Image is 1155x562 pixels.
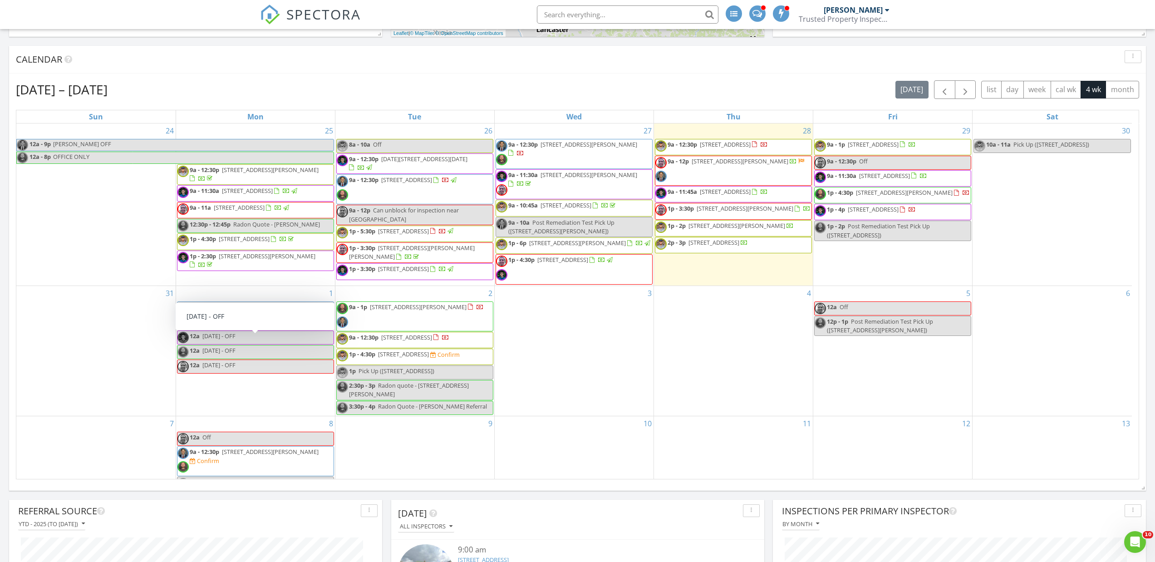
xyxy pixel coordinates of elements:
a: 1p - 2:30p [STREET_ADDRESS][PERSON_NAME] [190,252,315,269]
span: 1p - 4:30p [190,235,216,243]
td: Go to August 30, 2025 [973,123,1132,286]
a: Go to August 26, 2025 [482,123,494,138]
td: Go to August 24, 2025 [16,123,176,286]
button: cal wk [1051,81,1081,99]
a: 2p - 3p [STREET_ADDRESS] [655,237,812,253]
a: Confirm [430,350,460,359]
a: Saturday [1045,110,1060,123]
span: 1p - 2:30p [190,252,216,260]
img: iovine_8785.jpg [337,316,348,328]
td: Go to September 3, 2025 [494,286,654,416]
span: [DATE] - OFF [202,317,236,325]
a: Go to September 5, 2025 [964,286,972,301]
td: Go to September 9, 2025 [335,416,494,498]
img: kyle.jpg [337,333,348,345]
span: [STREET_ADDRESS][PERSON_NAME] [541,140,637,148]
img: kyle.jpg [337,140,348,152]
a: 1p - 4:30p [STREET_ADDRESS] [177,233,334,250]
span: 1p - 4:30p [827,188,853,197]
img: lucas_headshot.png [177,187,189,198]
span: [STREET_ADDRESS] [381,176,432,184]
a: 9a - 11:30a [STREET_ADDRESS] [190,187,299,195]
img: kyle.jpg [655,222,667,233]
span: [STREET_ADDRESS][PERSON_NAME] [856,188,953,197]
td: Go to August 25, 2025 [176,123,335,286]
div: Confirm [197,457,219,464]
img: iovine_8785.jpg [655,171,667,182]
td: Go to September 13, 2025 [973,416,1132,498]
a: 1p - 6p [STREET_ADDRESS][PERSON_NAME] [508,239,652,247]
span: [STREET_ADDRESS] [378,227,429,235]
div: Trusted Property Inspections, LLC [799,15,890,24]
a: Go to September 9, 2025 [487,416,494,431]
img: iovine_8785.jpg [177,478,189,489]
a: 9a - 12:30p [STREET_ADDRESS][PERSON_NAME] [190,166,319,182]
button: month [1106,81,1139,99]
img: kyle.jpg [815,140,826,152]
span: 9a - 11:30a [190,187,219,195]
span: 1p - 4:30p [508,256,535,264]
button: By month [782,518,820,530]
img: lucas_headshot.png [177,332,189,343]
span: 1p - 5:30p [349,227,375,235]
a: 1p - 4:30p [STREET_ADDRESS] [508,256,614,264]
span: 9a - 10:45a [508,201,538,209]
button: All Inspectors [398,521,454,533]
span: 9a - 10a [508,218,530,227]
img: ryan_2.png [496,154,507,165]
img: ryan_2.png [337,402,348,414]
td: Go to September 4, 2025 [654,286,813,416]
span: 1p - 4p [827,205,845,213]
span: 12a [190,303,200,311]
td: Go to September 7, 2025 [16,416,176,498]
button: 4 wk [1081,81,1106,99]
span: 12p - 1p [827,317,848,325]
img: 20220927_07463w2222227.jpg [815,303,826,314]
span: [STREET_ADDRESS] [848,140,899,148]
img: ryan_2.png [815,188,826,200]
img: 20220927_07463w2222227.jpg [337,244,348,255]
a: 9a - 12:30p [STREET_ADDRESS] [336,332,493,348]
a: 1p - 3:30p [STREET_ADDRESS][PERSON_NAME][PERSON_NAME] [336,242,493,263]
div: 9:00 am [458,544,727,556]
span: 12a [190,317,200,325]
span: 10 [1143,531,1153,538]
h2: [DATE] – [DATE] [16,80,108,99]
span: 1p - 3:30p [349,265,375,273]
span: [PERSON_NAME] OFF [53,140,111,148]
span: [STREET_ADDRESS] [859,172,910,180]
button: [DATE] [895,81,929,99]
a: 9a - 12:30p [STREET_ADDRESS][PERSON_NAME] [496,139,653,169]
td: Go to September 5, 2025 [813,286,973,416]
span: 1p - 3:30p [668,204,694,212]
span: Post Remediation Test Pick Up ([STREET_ADDRESS][PERSON_NAME]) [190,478,296,495]
img: kyle.jpg [974,140,985,152]
img: 20220927_07463w2222227.jpg [496,184,507,196]
td: Go to September 6, 2025 [973,286,1132,416]
button: YTD - 2025 (to [DATE]) [18,518,85,530]
span: 12a [827,303,837,311]
button: Next [955,80,976,99]
a: 1p - 3:30p [STREET_ADDRESS][PERSON_NAME][PERSON_NAME] [349,244,475,261]
img: ryan_2.png [177,346,189,358]
img: lucas_headshot.png [337,265,348,276]
img: iovine_8785.jpg [337,176,348,187]
span: 9a - 12:30p [827,157,856,165]
img: lucas_headshot.png [496,171,507,182]
img: The Best Home Inspection Software - Spectora [260,5,280,25]
img: 20220927_07463w2222227.jpg [815,157,826,168]
span: [STREET_ADDRESS][PERSON_NAME] [370,303,467,311]
span: 9a - 12p [668,157,689,165]
img: 20220927_07463w2222227.jpg [655,157,667,168]
a: Go to September 1, 2025 [327,286,335,301]
span: 12a [190,346,200,355]
a: 9a - 10:45a [STREET_ADDRESS] [496,200,653,216]
span: 9a - 10a [190,478,211,486]
div: YTD - 2025 (to [DATE]) [19,521,85,527]
div: All Inspectors [400,523,452,530]
img: 20220927_07463w2222227.jpg [177,361,189,372]
a: 9a - 11a [STREET_ADDRESS] [177,202,334,218]
a: 9a - 12:30p [STREET_ADDRESS] [349,333,449,341]
span: 9a - 12:30p [349,176,378,184]
span: [DATE] - OFF [202,346,236,355]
